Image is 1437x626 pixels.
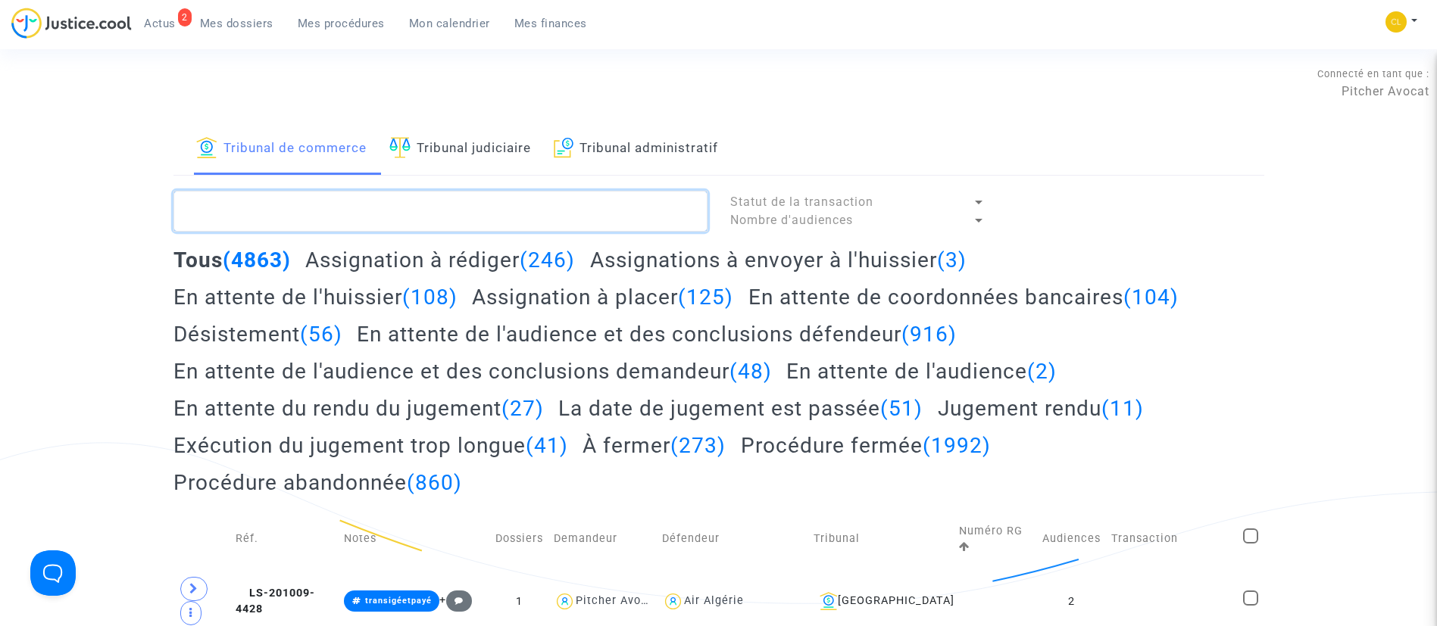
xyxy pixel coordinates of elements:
h2: En attente du rendu du jugement [173,395,544,422]
td: Audiences [1037,506,1106,571]
a: Tribunal judiciaire [389,123,531,175]
span: (125) [678,285,733,310]
span: (916) [901,322,957,347]
a: Mes procédures [286,12,397,35]
span: Actus [144,17,176,30]
td: Demandeur [548,506,657,571]
div: [GEOGRAPHIC_DATA] [814,592,948,610]
img: icon-faciliter-sm.svg [389,137,411,158]
img: icon-banque.svg [820,592,838,610]
iframe: Help Scout Beacon - Open [30,550,76,596]
div: Pitcher Avocat [576,594,659,607]
td: Notes [339,506,490,571]
img: icon-banque.svg [196,137,217,158]
a: Tribunal de commerce [196,123,367,175]
span: (3) [937,248,967,273]
a: Mes finances [502,12,599,35]
span: (41) [526,433,568,458]
span: transigéetpayé [365,596,432,606]
span: (27) [501,396,544,421]
h2: En attente de l'audience et des conclusions demandeur [173,358,772,385]
div: 2 [178,8,192,26]
h2: Assignation à placer [472,284,733,310]
h2: Assignation à rédiger [305,247,575,273]
span: (860) [407,470,462,495]
td: Dossiers [490,506,548,571]
h2: En attente de l'audience [786,358,1057,385]
h2: Procédure abandonnée [173,469,462,496]
span: Statut de la transaction [730,195,873,209]
h2: En attente de l'huissier [173,284,458,310]
span: (4863) [223,248,291,273]
td: Défendeur [657,506,808,571]
h2: Procédure fermée [741,432,991,459]
h2: Jugement rendu [938,395,1144,422]
h2: Assignations à envoyer à l'huissier [590,247,967,273]
h2: Désistement [173,321,342,347]
span: Mes dossiers [200,17,273,30]
span: Connecté en tant que : [1317,68,1429,79]
span: (104) [1123,285,1179,310]
span: (108) [402,285,458,310]
a: Tribunal administratif [554,123,719,175]
img: icon-archive.svg [554,137,574,158]
span: Mes finances [514,17,587,30]
img: icon-user.svg [662,590,684,612]
img: jc-logo.svg [11,8,132,39]
h2: En attente de coordonnées bancaires [748,284,1179,310]
a: 2Actus [132,12,188,35]
span: (48) [729,359,772,384]
img: 6fca9af68d76bfc0a5525c74dfee314f [1385,11,1407,33]
span: (1992) [923,433,991,458]
h2: Exécution du jugement trop longue [173,432,568,459]
span: (273) [670,433,726,458]
h2: En attente de l'audience et des conclusions défendeur [357,321,957,347]
span: Mon calendrier [409,17,490,30]
span: (56) [300,322,342,347]
td: Tribunal [808,506,954,571]
td: Numéro RG [954,506,1037,571]
span: (11) [1101,396,1144,421]
h2: Tous [173,247,291,273]
span: + [439,593,472,606]
span: LS-201009-4428 [236,587,315,616]
span: (51) [880,396,923,421]
a: Mon calendrier [397,12,502,35]
h2: La date de jugement est passée [558,395,923,422]
span: Mes procédures [298,17,385,30]
td: Réf. [230,506,339,571]
span: Nombre d'audiences [730,213,853,227]
h2: À fermer [583,432,726,459]
a: Mes dossiers [188,12,286,35]
span: (246) [520,248,575,273]
img: icon-user.svg [554,590,576,612]
td: Transaction [1106,506,1238,571]
div: Air Algérie [684,594,744,607]
span: (2) [1027,359,1057,384]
